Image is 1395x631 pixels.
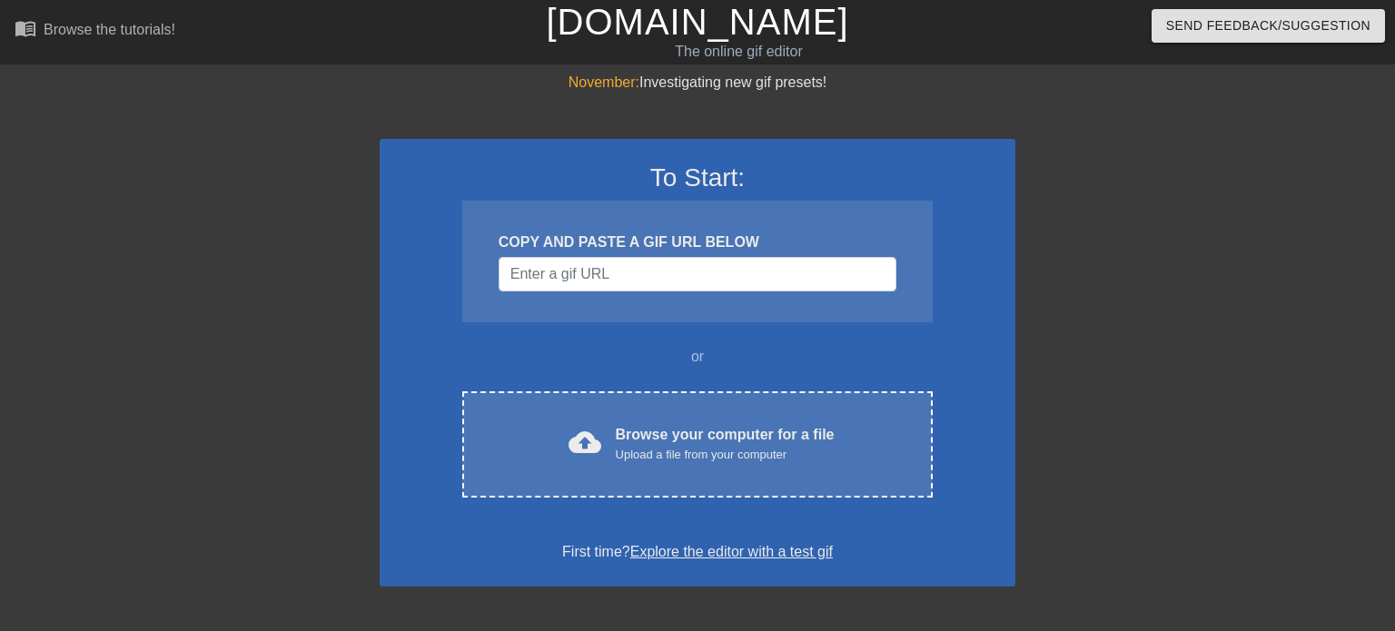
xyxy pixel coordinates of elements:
[569,74,639,90] span: November:
[403,541,992,563] div: First time?
[44,22,175,37] div: Browse the tutorials!
[499,257,896,291] input: Username
[569,426,601,458] span: cloud_upload
[427,346,968,368] div: or
[380,72,1015,94] div: Investigating new gif presets!
[546,2,848,42] a: [DOMAIN_NAME]
[15,17,36,39] span: menu_book
[15,17,175,45] a: Browse the tutorials!
[403,163,992,193] h3: To Start:
[616,446,835,464] div: Upload a file from your computer
[499,232,896,253] div: COPY AND PASTE A GIF URL BELOW
[630,544,833,559] a: Explore the editor with a test gif
[1166,15,1370,37] span: Send Feedback/Suggestion
[474,41,1004,63] div: The online gif editor
[1152,9,1385,43] button: Send Feedback/Suggestion
[616,424,835,464] div: Browse your computer for a file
